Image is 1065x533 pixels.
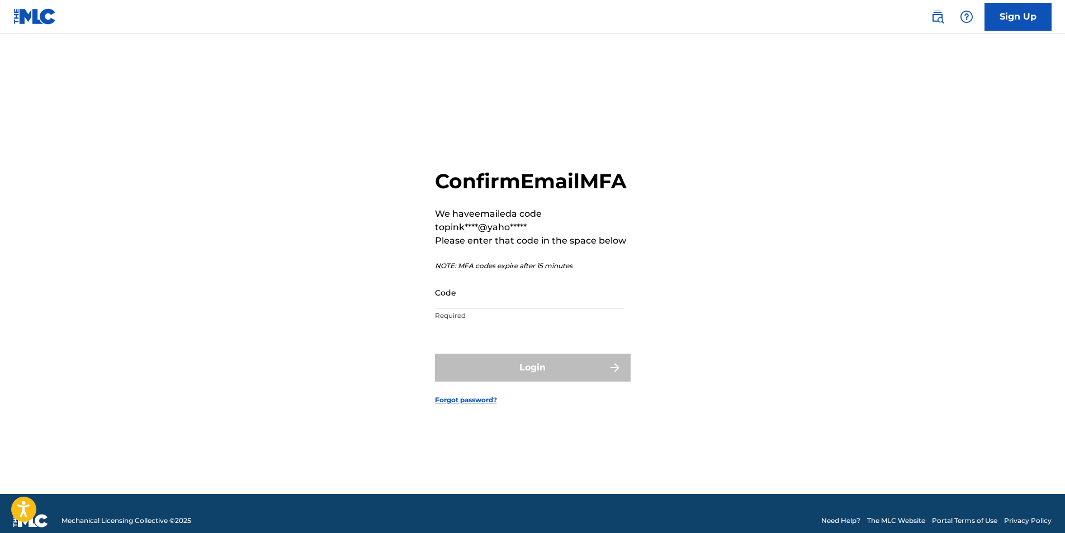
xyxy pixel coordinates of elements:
[821,516,860,526] a: Need Help?
[435,234,631,248] p: Please enter that code in the space below
[435,395,497,405] a: Forgot password?
[960,10,973,23] img: help
[931,10,944,23] img: search
[13,8,56,25] img: MLC Logo
[1004,516,1052,526] a: Privacy Policy
[61,516,191,526] span: Mechanical Licensing Collective © 2025
[435,169,631,194] h2: Confirm Email MFA
[867,516,925,526] a: The MLC Website
[435,261,631,271] p: NOTE: MFA codes expire after 15 minutes
[955,6,978,28] div: Help
[13,514,48,527] img: logo
[932,516,997,526] a: Portal Terms of Use
[984,3,1052,31] a: Sign Up
[435,311,624,321] p: Required
[926,6,949,28] a: Public Search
